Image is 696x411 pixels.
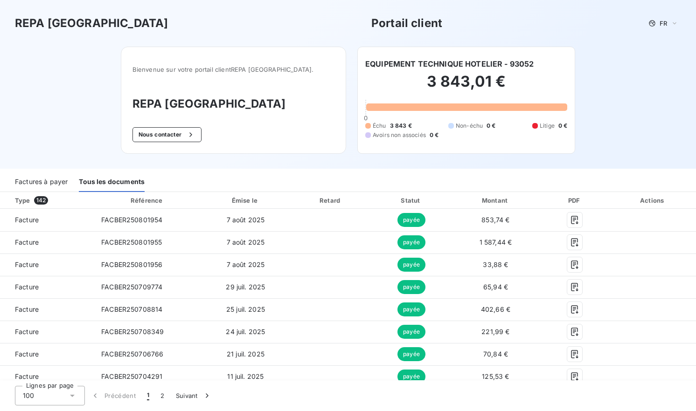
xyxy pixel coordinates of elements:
span: Facture [7,282,86,292]
button: Suivant [170,386,217,405]
h3: REPA [GEOGRAPHIC_DATA] [132,96,334,112]
span: payée [397,213,425,227]
span: payée [397,325,425,339]
span: 21 juil. 2025 [227,350,264,358]
div: Factures à payer [15,172,68,192]
span: 0 [364,114,368,122]
span: 7 août 2025 [227,238,265,246]
div: Tous les documents [79,172,145,192]
span: FACBER250801956 [101,260,162,268]
span: 402,66 € [481,305,510,313]
span: 0 € [430,131,438,139]
span: 33,88 € [483,260,508,268]
div: Référence [131,197,162,204]
button: 1 [141,386,155,405]
span: payée [397,280,425,294]
span: FACBER250704291 [101,372,162,380]
span: 24 juil. 2025 [226,328,265,336]
button: Précédent [85,386,141,405]
span: payée [397,347,425,361]
span: 0 € [558,122,567,130]
span: Facture [7,238,86,247]
span: 1 587,44 € [480,238,512,246]
span: 1 [147,391,149,400]
div: Émise le [203,196,288,205]
span: Litige [540,122,555,130]
span: 25 juil. 2025 [226,305,265,313]
h3: Portail client [371,15,442,32]
span: Avoirs non associés [373,131,426,139]
h3: REPA [GEOGRAPHIC_DATA] [15,15,168,32]
div: Statut [374,196,450,205]
span: Facture [7,349,86,359]
span: 100 [23,391,34,400]
span: Bienvenue sur votre portail client REPA [GEOGRAPHIC_DATA] . [132,66,334,73]
span: Facture [7,327,86,336]
span: FACBER250801955 [101,238,162,246]
span: FACBER250708349 [101,328,164,336]
span: 7 août 2025 [227,216,265,224]
span: FR [660,20,667,27]
span: 142 [34,196,48,205]
span: 0 € [487,122,495,130]
span: FACBER250801954 [101,216,162,224]
span: payée [397,370,425,384]
div: Montant [453,196,538,205]
span: 70,84 € [483,350,508,358]
span: payée [397,302,425,316]
button: 2 [155,386,170,405]
span: 65,94 € [483,283,508,291]
span: Échu [373,122,386,130]
span: 11 juil. 2025 [227,372,264,380]
span: 125,53 € [482,372,509,380]
div: Retard [292,196,370,205]
div: Type [9,196,92,205]
div: Actions [612,196,694,205]
div: PDF [542,196,608,205]
span: FACBER250708814 [101,305,162,313]
span: Non-échu [456,122,483,130]
span: FACBER250709774 [101,283,162,291]
span: Facture [7,305,86,314]
span: 29 juil. 2025 [226,283,265,291]
span: Facture [7,215,86,225]
h2: 3 843,01 € [365,72,567,100]
span: payée [397,258,425,272]
span: Facture [7,260,86,269]
h6: EQUIPEMENT TECHNIQUE HOTELIER - 93052 [365,58,534,69]
span: payée [397,235,425,249]
span: Facture [7,372,86,381]
span: 3 843 € [390,122,412,130]
button: Nous contacter [132,127,202,142]
span: 7 août 2025 [227,260,265,268]
span: 221,99 € [481,328,509,336]
span: 853,74 € [481,216,509,224]
span: FACBER250706766 [101,350,163,358]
